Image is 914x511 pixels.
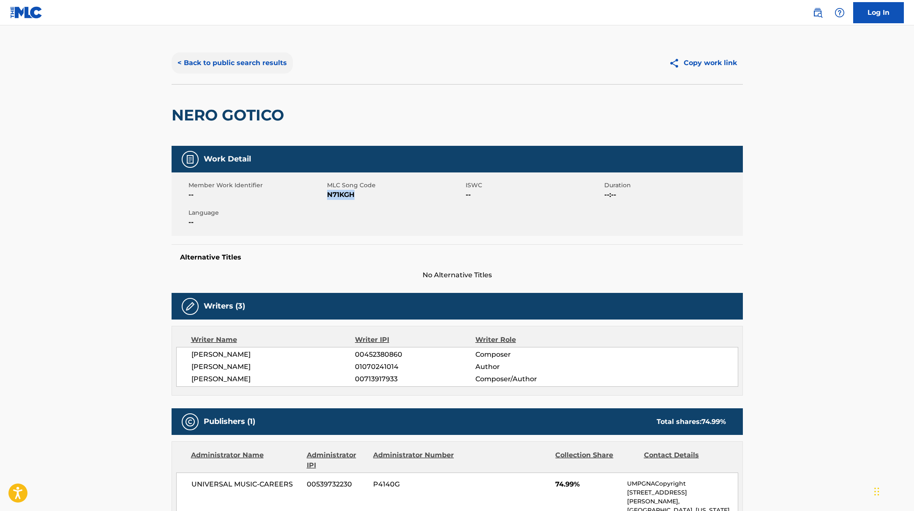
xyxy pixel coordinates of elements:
p: UMPGNACopyright [627,479,737,488]
span: Composer/Author [475,374,585,384]
span: Duration [604,181,741,190]
span: MLC Song Code [327,181,464,190]
h2: NERO GOTICO [172,106,288,125]
span: 01070241014 [355,362,475,372]
img: Writers [185,301,195,312]
span: [PERSON_NAME] [191,362,355,372]
button: < Back to public search results [172,52,293,74]
div: Writer IPI [355,335,475,345]
div: Writer Role [475,335,585,345]
div: Writer Name [191,335,355,345]
img: help [835,8,845,18]
div: Drag [874,479,879,504]
div: Administrator IPI [307,450,367,470]
img: Work Detail [185,154,195,164]
span: [PERSON_NAME] [191,374,355,384]
img: search [813,8,823,18]
span: UNIVERSAL MUSIC-CAREERS [191,479,301,489]
span: Language [188,208,325,217]
img: MLC Logo [10,6,43,19]
span: 00713917933 [355,374,475,384]
h5: Alternative Titles [180,253,734,262]
img: Copy work link [669,58,684,68]
span: 00539732230 [307,479,367,489]
span: [PERSON_NAME] [191,350,355,360]
img: Publishers [185,417,195,427]
span: N71KGH [327,190,464,200]
a: Public Search [809,4,826,21]
h5: Work Detail [204,154,251,164]
div: Administrator Number [373,450,455,470]
span: 74.99 % [701,418,726,426]
span: Member Work Identifier [188,181,325,190]
span: -- [188,217,325,227]
h5: Writers (3) [204,301,245,311]
a: Log In [853,2,904,23]
span: ISWC [466,181,602,190]
div: Administrator Name [191,450,300,470]
span: Author [475,362,585,372]
div: Total shares: [657,417,726,427]
span: 00452380860 [355,350,475,360]
div: Contact Details [644,450,726,470]
button: Copy work link [663,52,743,74]
div: Help [831,4,848,21]
span: --:-- [604,190,741,200]
div: Collection Share [555,450,637,470]
h5: Publishers (1) [204,417,255,426]
span: No Alternative Titles [172,270,743,280]
span: 74.99% [555,479,621,489]
span: Composer [475,350,585,360]
span: -- [466,190,602,200]
span: P4140G [373,479,455,489]
p: [STREET_ADDRESS][PERSON_NAME], [627,488,737,506]
iframe: Chat Widget [872,470,914,511]
span: -- [188,190,325,200]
